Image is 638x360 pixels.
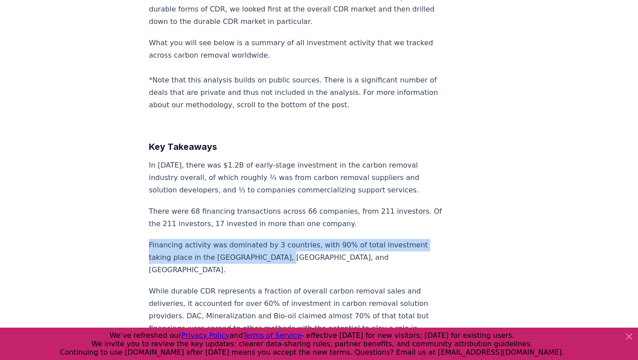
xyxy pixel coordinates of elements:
p: While durable CDR represents a fraction of overall carbon removal sales and deliveries, it accoun... [149,285,442,347]
p: In [DATE], there was $1.2B of early-stage investment in the carbon removal industry overall, of w... [149,159,442,196]
strong: Key Takeaways [149,141,217,152]
p: Financing activity was dominated by 3 countries, with 90% of total investment taking place in the... [149,239,442,276]
p: What you will see below is a summary of all investment activity that we tracked across carbon rem... [149,37,442,111]
p: There were 68 financing transactions across 66 companies, from 211 investors. Of the 211 investor... [149,205,442,230]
